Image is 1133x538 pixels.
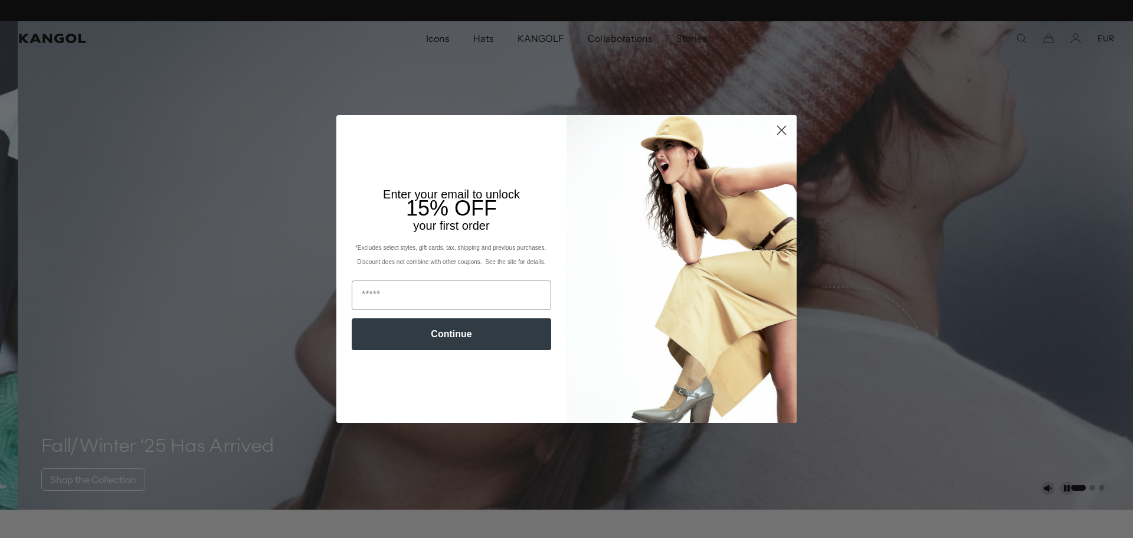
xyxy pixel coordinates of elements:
[771,120,792,141] button: Close dialog
[352,281,551,310] input: Email
[413,219,489,232] span: your first order
[383,188,520,201] span: Enter your email to unlock
[355,244,548,265] span: *Excludes select styles, gift cards, tax, shipping and previous purchases. Discount does not comb...
[406,196,497,220] span: 15% OFF
[566,115,797,422] img: 93be19ad-e773-4382-80b9-c9d740c9197f.jpeg
[352,318,551,350] button: Continue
